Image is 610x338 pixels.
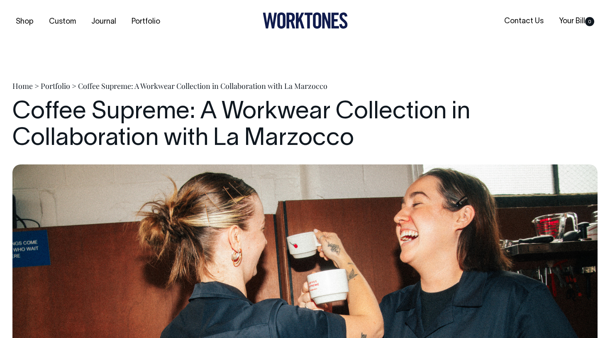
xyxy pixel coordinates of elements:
span: > [72,81,76,91]
span: 0 [585,17,594,26]
a: Your Bill0 [556,15,598,28]
a: Shop [12,15,37,29]
a: Portfolio [128,15,163,29]
a: Custom [46,15,79,29]
a: Contact Us [501,15,547,28]
h1: Coffee Supreme: A Workwear Collection in Collaboration with La Marzocco [12,99,598,152]
a: Journal [88,15,120,29]
span: > [34,81,39,91]
a: Portfolio [41,81,70,91]
a: Home [12,81,33,91]
span: Coffee Supreme: A Workwear Collection in Collaboration with La Marzocco [78,81,327,91]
